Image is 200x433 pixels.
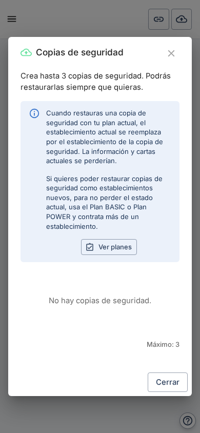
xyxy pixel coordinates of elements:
[36,45,124,60] h2: Copias de seguridad
[46,174,171,231] p: Si quieres poder restaurar copias de seguridad como establecimientos nuevos, para no perder el es...
[46,108,171,165] p: Cuando restauras una copia de seguridad con tu plan actual, el establecimiento actual se reemplaz...
[163,45,179,62] button: Cerrar
[148,372,188,392] button: Cerrar
[21,339,179,349] h6: Máximo: 3
[81,239,137,255] a: Ver planes
[21,295,179,306] p: No hay copias de seguridad.
[21,70,179,93] p: Crea hasta 3 copias de seguridad. Podrás restaurarlas siempre que quieras.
